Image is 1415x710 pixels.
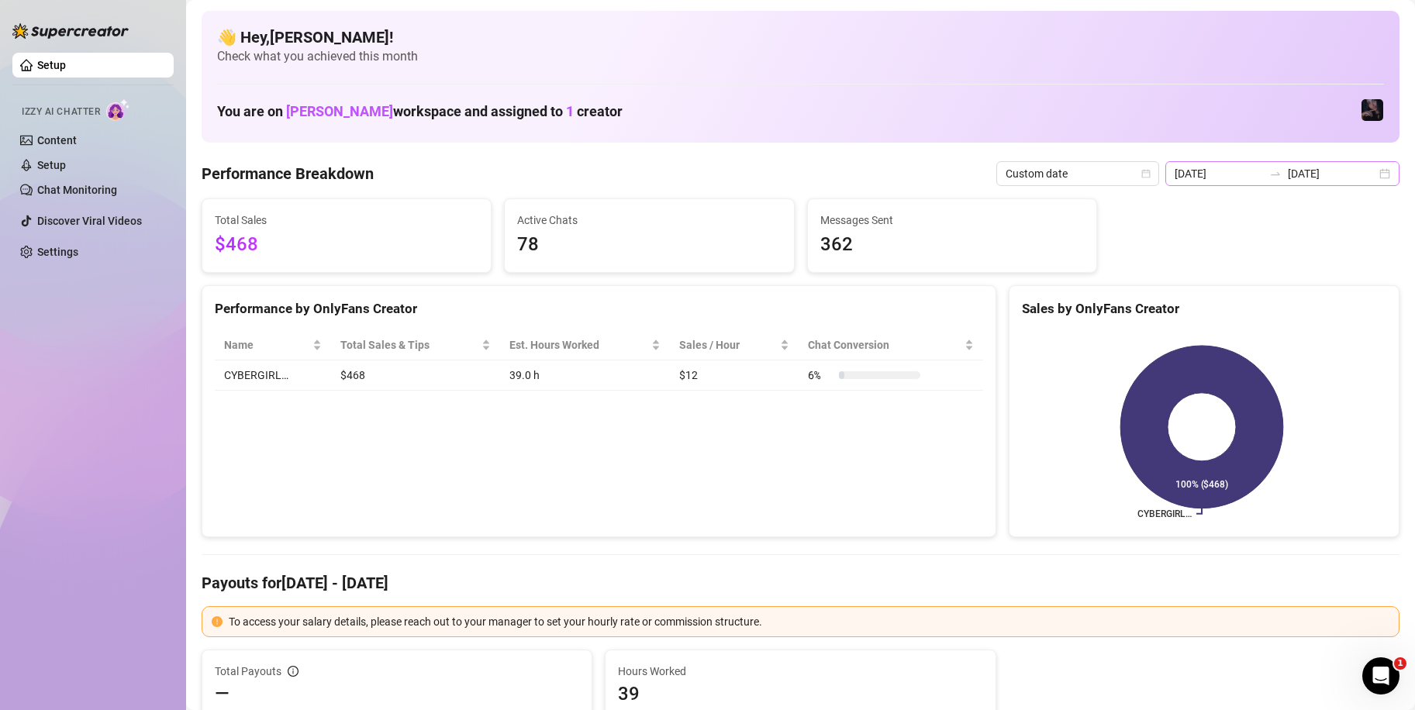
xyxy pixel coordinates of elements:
[808,367,833,384] span: 6 %
[799,330,983,360] th: Chat Conversion
[215,298,983,319] div: Performance by OnlyFans Creator
[1175,165,1263,182] input: Start date
[215,330,331,360] th: Name
[229,613,1389,630] div: To access your salary details, please reach out to your manager to set your hourly rate or commis...
[215,360,331,391] td: CYBERGIRL…
[286,103,393,119] span: [PERSON_NAME]
[820,230,1084,260] span: 362
[37,246,78,258] a: Settings
[1141,169,1151,178] span: calendar
[1006,162,1150,185] span: Custom date
[679,336,777,353] span: Sales / Hour
[215,681,230,706] span: —
[202,163,374,184] h4: Performance Breakdown
[224,336,309,353] span: Name
[1137,508,1192,519] text: CYBERGIRL…
[1022,298,1386,319] div: Sales by OnlyFans Creator
[331,360,500,391] td: $468
[808,336,961,353] span: Chat Conversion
[288,666,299,677] span: info-circle
[22,105,100,119] span: Izzy AI Chatter
[212,616,223,627] span: exclamation-circle
[1288,165,1376,182] input: End date
[340,336,478,353] span: Total Sales & Tips
[500,360,670,391] td: 39.0 h
[1269,167,1282,180] span: swap-right
[1362,99,1383,121] img: CYBERGIRL
[217,48,1384,65] span: Check what you achieved this month
[670,330,799,360] th: Sales / Hour
[217,26,1384,48] h4: 👋 Hey, [PERSON_NAME] !
[517,212,781,229] span: Active Chats
[1269,167,1282,180] span: to
[670,360,799,391] td: $12
[37,184,117,196] a: Chat Monitoring
[12,23,129,39] img: logo-BBDzfeDw.svg
[37,59,66,71] a: Setup
[215,663,281,680] span: Total Payouts
[37,215,142,227] a: Discover Viral Videos
[1394,657,1406,670] span: 1
[37,134,77,146] a: Content
[618,681,982,706] span: 39
[618,663,982,680] span: Hours Worked
[517,230,781,260] span: 78
[215,230,478,260] span: $468
[202,572,1399,594] h4: Payouts for [DATE] - [DATE]
[37,159,66,171] a: Setup
[566,103,574,119] span: 1
[1362,657,1399,694] iframe: Intercom live chat
[217,103,623,120] h1: You are on workspace and assigned to creator
[820,212,1084,229] span: Messages Sent
[215,212,478,229] span: Total Sales
[331,330,500,360] th: Total Sales & Tips
[106,98,130,121] img: AI Chatter
[509,336,648,353] div: Est. Hours Worked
